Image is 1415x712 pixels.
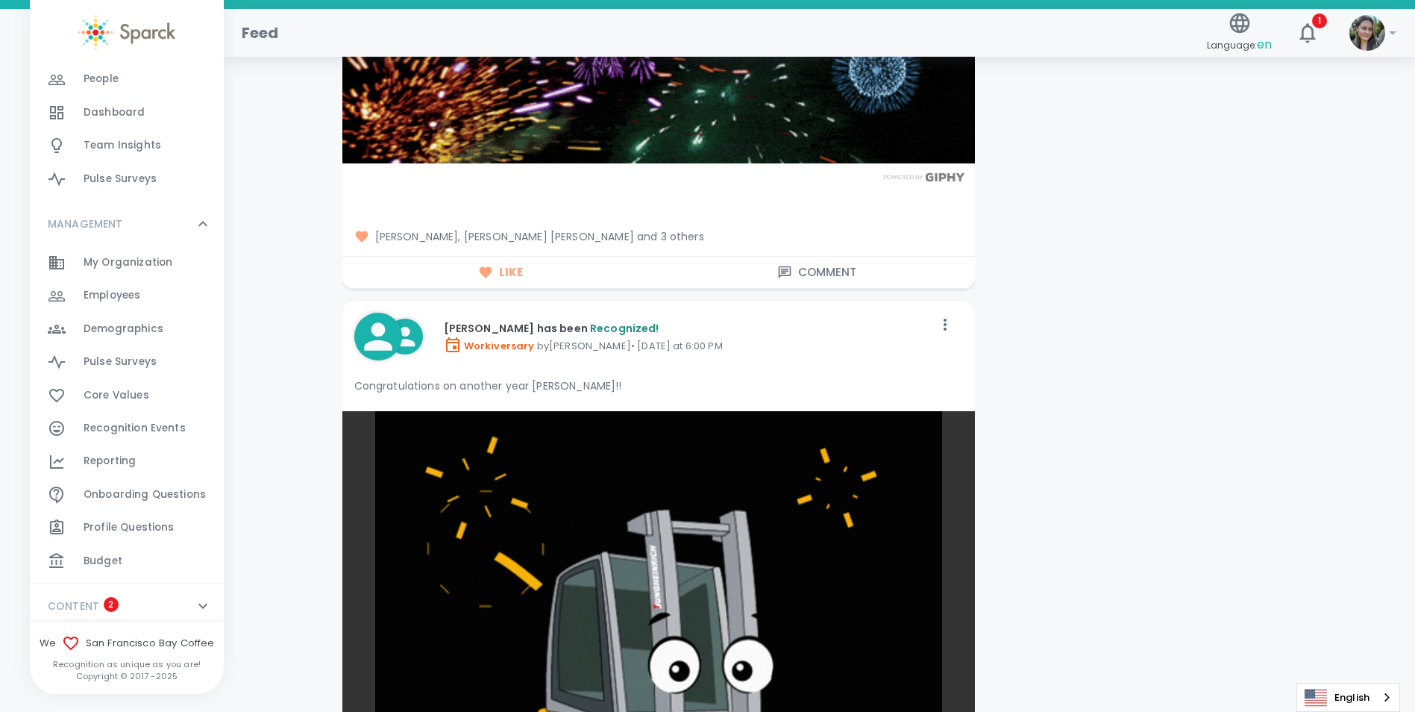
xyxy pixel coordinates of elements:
[342,257,659,288] button: Like
[84,105,145,120] span: Dashboard
[48,599,99,613] p: CONTENT
[590,321,659,336] span: Recognized!
[78,15,175,50] img: Sparck logo
[84,172,157,187] span: Pulse Surveys
[48,216,123,231] p: MANAGEMENT
[30,279,224,312] a: Employees
[30,246,224,279] a: My Organization
[879,172,969,182] img: Powered by GIPHY
[84,421,186,436] span: Recognition Events
[30,445,224,478] a: Reporting
[30,15,224,50] a: Sparck logo
[1297,684,1399,711] a: English
[84,454,136,469] span: Reporting
[1257,36,1272,53] span: en
[659,257,975,288] button: Comment
[30,478,224,511] a: Onboarding Questions
[444,336,933,354] p: by [PERSON_NAME] • [DATE] at 6:00 PM
[30,96,224,129] a: Dashboard
[30,658,224,670] p: Recognition as unique as you are!
[1296,683,1400,712] div: Language
[444,339,535,353] span: Workiversary
[1207,35,1272,55] span: Language:
[84,72,119,87] span: People
[30,670,224,682] p: Copyright © 2017 - 2025
[444,321,933,336] p: [PERSON_NAME] has been
[30,246,224,584] div: MANAGEMENT
[84,255,172,270] span: My Organization
[104,597,119,612] span: 2
[30,545,224,578] a: Budget
[30,346,224,378] a: Pulse Surveys
[84,520,175,535] span: Profile Questions
[84,288,140,303] span: Employees
[30,202,224,246] div: MANAGEMENT
[30,584,224,628] div: CONTENT2
[30,634,224,652] span: We San Francisco Bay Coffee
[30,163,224,196] a: Pulse Surveys
[30,63,224,96] a: People
[30,379,224,412] a: Core Values
[84,388,149,403] span: Core Values
[1201,7,1278,60] button: Language:en
[1290,15,1325,51] button: 1
[1349,15,1385,51] img: Picture of Mackenzie
[30,313,224,346] a: Demographics
[30,129,224,162] a: Team Insights
[354,229,963,244] span: [PERSON_NAME], [PERSON_NAME] [PERSON_NAME] and 3 others
[84,355,157,369] span: Pulse Surveys
[1296,683,1400,712] aside: Language selected: English
[354,378,963,393] p: Congratulations on another year [PERSON_NAME]!!
[30,412,224,445] a: Recognition Events
[84,138,161,153] span: Team Insights
[1312,13,1327,28] span: 1
[242,21,279,45] h1: Feed
[84,487,206,502] span: Onboarding Questions
[30,511,224,544] a: Profile Questions
[84,554,122,569] span: Budget
[84,322,163,337] span: Demographics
